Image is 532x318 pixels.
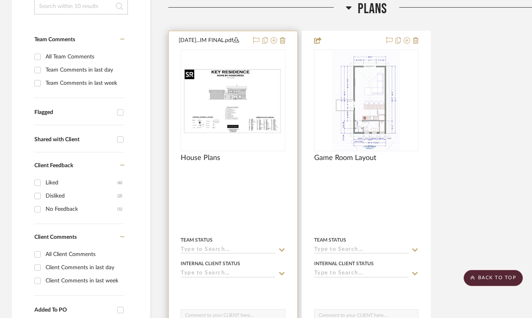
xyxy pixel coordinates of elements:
[315,50,418,151] div: 0
[46,50,122,63] div: All Team Comments
[314,246,409,254] input: Type to Search…
[314,260,374,267] div: Internal Client Status
[181,154,220,162] span: House Plans
[314,236,346,244] div: Team Status
[34,37,75,42] span: Team Comments
[314,270,409,278] input: Type to Search…
[34,163,73,168] span: Client Feedback
[181,66,285,135] img: House Plans
[46,77,122,90] div: Team Comments in last week
[333,50,400,150] img: Game Room Layout
[314,154,376,162] span: Game Room Layout
[34,234,77,240] span: Client Comments
[34,136,113,143] div: Shared with Client
[181,50,285,151] div: 0
[46,261,122,274] div: Client Comments in last day
[46,203,118,216] div: No Feedback
[464,270,523,286] scroll-to-top-button: BACK TO TOP
[118,190,122,202] div: (2)
[46,64,122,76] div: Team Comments in last day
[46,248,122,261] div: All Client Comments
[34,307,113,314] div: Added To PO
[181,260,240,267] div: Internal Client Status
[46,176,118,189] div: Liked
[181,270,276,278] input: Type to Search…
[34,109,113,116] div: Flagged
[118,203,122,216] div: (1)
[181,236,213,244] div: Team Status
[181,246,276,254] input: Type to Search…
[46,274,122,287] div: Client Comments in last week
[358,0,387,18] span: Plans
[46,190,118,202] div: Disliked
[118,176,122,189] div: (6)
[179,36,248,46] button: [DATE]...IM FINAL.pdf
